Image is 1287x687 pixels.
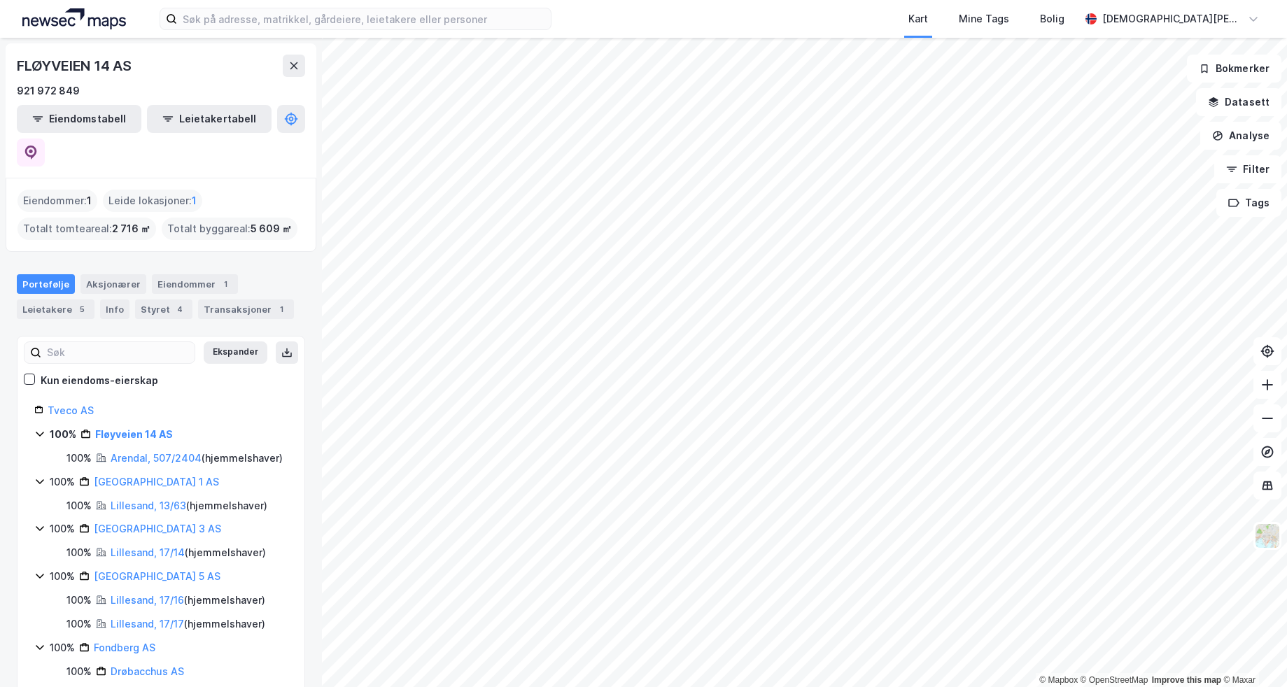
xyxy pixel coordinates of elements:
iframe: Chat Widget [1217,620,1287,687]
span: 2 716 ㎡ [112,220,150,237]
div: Leietakere [17,299,94,319]
button: Leietakertabell [147,105,272,133]
button: Bokmerker [1187,55,1281,83]
a: Fløyveien 14 AS [95,428,173,440]
span: 5 609 ㎡ [251,220,292,237]
div: Eiendommer [152,274,238,294]
div: 100% [66,592,92,609]
div: 4 [173,302,187,316]
div: ( hjemmelshaver ) [111,616,265,632]
a: [GEOGRAPHIC_DATA] 5 AS [94,570,220,582]
button: Analyse [1200,122,1281,150]
a: Tveco AS [48,404,94,416]
a: Mapbox [1039,675,1078,685]
div: 100% [50,568,75,585]
div: Transaksjoner [198,299,294,319]
a: Lillesand, 13/63 [111,500,186,511]
button: Ekspander [204,341,267,364]
button: Datasett [1196,88,1281,116]
div: Styret [135,299,192,319]
a: Lillesand, 17/17 [111,618,184,630]
a: [GEOGRAPHIC_DATA] 1 AS [94,476,219,488]
div: ( hjemmelshaver ) [111,544,266,561]
span: 1 [87,192,92,209]
div: 100% [66,544,92,561]
a: OpenStreetMap [1081,675,1148,685]
div: Eiendommer : [17,190,97,212]
img: Z [1254,523,1281,549]
div: Leide lokasjoner : [103,190,202,212]
a: Lillesand, 17/16 [111,594,184,606]
div: Totalt byggareal : [162,218,297,240]
button: Eiendomstabell [17,105,141,133]
button: Tags [1216,189,1281,217]
a: Fondberg AS [94,642,155,653]
div: Portefølje [17,274,75,294]
div: 100% [50,520,75,537]
input: Søk [41,342,195,363]
span: 1 [192,192,197,209]
div: Mine Tags [959,10,1009,27]
div: Aksjonærer [80,274,146,294]
div: 100% [66,450,92,467]
div: [DEMOGRAPHIC_DATA][PERSON_NAME] [1102,10,1242,27]
div: Bolig [1040,10,1064,27]
div: 921 972 849 [17,83,80,99]
div: 100% [66,616,92,632]
div: ( hjemmelshaver ) [111,450,283,467]
div: 100% [66,497,92,514]
div: ( hjemmelshaver ) [111,497,267,514]
div: ( hjemmelshaver ) [111,592,265,609]
div: 1 [274,302,288,316]
a: Improve this map [1152,675,1221,685]
div: 100% [50,639,75,656]
div: FLØYVEIEN 14 AS [17,55,134,77]
div: Kontrollprogram for chat [1217,620,1287,687]
a: [GEOGRAPHIC_DATA] 3 AS [94,523,221,534]
button: Filter [1214,155,1281,183]
div: 100% [66,663,92,680]
a: Arendal, 507/2404 [111,452,202,464]
div: Kun eiendoms-eierskap [41,372,158,389]
div: Totalt tomteareal : [17,218,156,240]
a: Drøbacchus AS [111,665,184,677]
div: Info [100,299,129,319]
div: Kart [908,10,928,27]
a: Lillesand, 17/14 [111,546,185,558]
div: 1 [218,277,232,291]
div: 100% [50,474,75,490]
div: 100% [50,426,76,443]
img: logo.a4113a55bc3d86da70a041830d287a7e.svg [22,8,126,29]
input: Søk på adresse, matrikkel, gårdeiere, leietakere eller personer [177,8,551,29]
div: 5 [75,302,89,316]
